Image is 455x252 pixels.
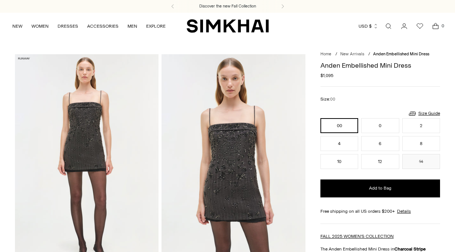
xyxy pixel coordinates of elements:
a: Open cart modal [428,19,443,34]
strong: Charcoal Stripe [394,246,426,252]
span: 0 [439,22,446,29]
a: SIMKHAI [187,19,269,33]
nav: breadcrumbs [320,51,440,58]
button: 14 [402,154,440,169]
span: Add to Bag [369,185,391,191]
div: / [368,51,370,58]
button: 00 [320,118,358,133]
button: 10 [320,154,358,169]
button: 2 [402,118,440,133]
button: 12 [361,154,399,169]
a: FALL 2025 WOMEN'S COLLECTION [320,234,394,239]
a: Discover the new Fall Collection [199,3,256,9]
a: Wishlist [412,19,427,34]
a: NEW [12,18,22,34]
a: New Arrivals [340,52,364,56]
a: DRESSES [58,18,78,34]
label: Size: [320,96,335,103]
div: / [335,51,337,58]
a: Open search modal [381,19,396,34]
a: Size Guide [408,109,440,118]
a: WOMEN [31,18,49,34]
span: $1,095 [320,72,333,79]
button: Add to Bag [320,179,440,197]
button: 4 [320,136,358,151]
a: Home [320,52,331,56]
a: Go to the account page [397,19,412,34]
button: 6 [361,136,399,151]
h1: Anden Embellished Mini Dress [320,62,440,69]
span: Anden Embellished Mini Dress [373,52,429,56]
a: ACCESSORIES [87,18,119,34]
a: MEN [127,18,137,34]
a: Details [397,208,411,215]
button: 0 [361,118,399,133]
div: Free shipping on all US orders $200+ [320,208,440,215]
span: 00 [330,97,335,102]
a: EXPLORE [146,18,166,34]
button: USD $ [359,18,378,34]
button: 8 [402,136,440,151]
